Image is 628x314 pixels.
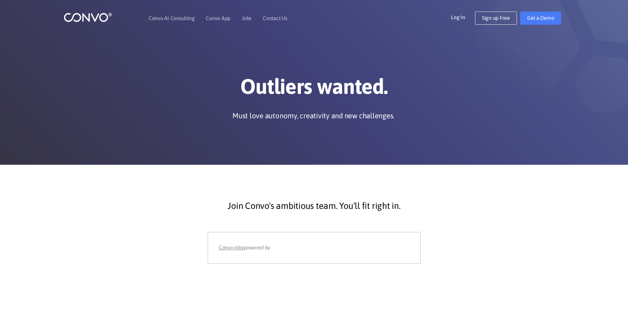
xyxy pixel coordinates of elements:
[475,12,517,25] a: Sign up Free
[131,74,497,104] h1: Outliers wanted.
[232,111,394,121] p: Must love autonomy, creativity and new challenges.
[451,12,475,22] a: Log In
[263,15,287,21] a: Contact Us
[219,243,409,253] div: powered by
[219,243,244,253] a: Convo jobs
[242,15,252,21] a: Jobs
[149,15,194,21] a: Convo AI Consulting
[64,12,112,22] img: logo_1.png
[136,198,492,214] p: Join Convo's ambitious team. You'll fit right in.
[520,12,561,25] a: Get a Demo
[206,15,230,21] a: Convo App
